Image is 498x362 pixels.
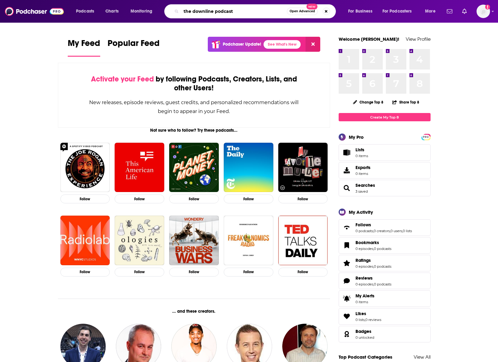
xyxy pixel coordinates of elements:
a: 0 episodes [355,264,373,269]
div: Search podcasts, credits, & more... [170,4,342,18]
img: TED Talks Daily [278,216,328,265]
span: Lists [355,147,364,153]
span: 0 items [355,154,368,158]
a: Badges [355,329,374,334]
span: Exports [355,165,371,170]
img: This American Life [115,143,164,192]
a: Ratings [341,259,353,267]
a: Likes [355,311,381,316]
button: Follow [224,268,273,277]
button: Follow [60,194,110,203]
span: Follows [339,219,431,236]
img: Ologies with Alie Ward [115,216,164,265]
span: , [373,229,374,233]
a: Badges [341,330,353,338]
a: Searches [355,183,375,188]
a: Reviews [341,277,353,285]
input: Search podcasts, credits, & more... [181,6,287,16]
span: , [373,264,374,269]
button: Show profile menu [477,5,490,18]
button: Follow [278,194,328,203]
a: PRO [422,134,430,139]
img: User Profile [477,5,490,18]
span: Activate your Feed [91,74,154,84]
span: My Alerts [355,293,374,299]
span: Follows [355,222,371,228]
a: 0 episodes [355,247,373,251]
span: Reviews [339,273,431,289]
a: 0 creators [374,229,390,233]
button: Follow [60,268,110,277]
a: See What's New [264,40,301,49]
a: Bookmarks [355,240,391,245]
a: 0 episodes [355,282,373,286]
img: Radiolab [60,216,110,265]
img: Business Wars [169,216,219,265]
span: New [306,4,317,9]
a: Exports [339,162,431,179]
span: Reviews [355,275,373,281]
a: Freakonomics Radio [224,216,273,265]
a: Likes [341,312,353,321]
button: Change Top 8 [349,98,387,106]
div: New releases, episode reviews, guest credits, and personalized recommendations will begin to appe... [89,98,299,116]
span: Popular Feed [108,38,160,52]
img: My Favorite Murder with Karen Kilgariff and Georgia Hardstark [278,143,328,192]
button: Follow [224,194,273,203]
button: Follow [169,194,219,203]
a: Ratings [355,258,391,263]
button: Share Top 8 [392,96,420,108]
span: Podcasts [76,7,94,16]
a: View All [414,354,431,360]
a: 3 saved [355,189,368,194]
div: My Pro [349,134,364,140]
button: open menu [344,6,380,16]
a: Bookmarks [341,241,353,250]
span: Likes [339,308,431,325]
p: Podchaser Update! [223,42,261,47]
span: , [402,229,403,233]
span: Bookmarks [339,237,431,254]
span: My Feed [68,38,100,52]
a: Popular Feed [108,38,160,57]
button: Follow [278,268,328,277]
a: 0 reviews [365,318,381,322]
span: More [425,7,435,16]
a: Welcome [PERSON_NAME]! [339,36,399,42]
button: open menu [421,6,443,16]
span: Charts [105,7,119,16]
a: My Alerts [339,290,431,307]
img: The Daily [224,143,273,192]
a: 0 unlocked [355,335,374,340]
span: Open Advanced [290,10,315,13]
span: , [390,229,390,233]
button: open menu [378,6,421,16]
a: Top Podcast Categories [339,354,392,360]
span: , [373,247,374,251]
a: 0 podcasts [374,247,391,251]
img: Planet Money [169,143,219,192]
span: Bookmarks [355,240,379,245]
a: Searches [341,184,353,192]
a: Show notifications dropdown [444,6,455,17]
button: Follow [115,268,164,277]
a: Charts [101,6,122,16]
a: 0 users [390,229,402,233]
span: Exports [341,166,353,175]
button: open menu [126,6,160,16]
a: Reviews [355,275,391,281]
span: Logged in as christina_epic [477,5,490,18]
span: Searches [339,180,431,196]
a: Follows [341,223,353,232]
a: Create My Top 8 [339,113,431,121]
